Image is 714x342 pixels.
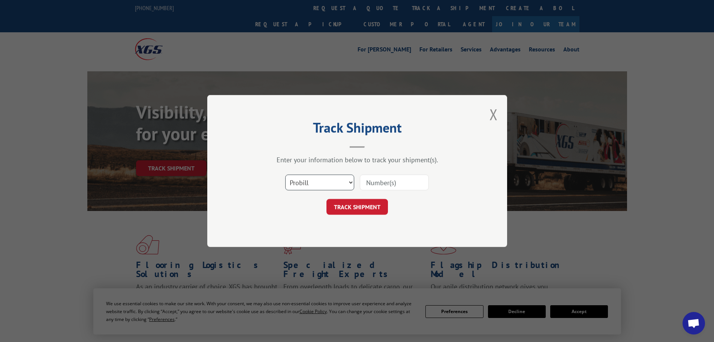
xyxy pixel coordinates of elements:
[489,104,498,124] button: Close modal
[245,122,470,137] h2: Track Shipment
[683,312,705,334] div: Open chat
[245,155,470,164] div: Enter your information below to track your shipment(s).
[326,199,388,215] button: TRACK SHIPMENT
[360,175,429,190] input: Number(s)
